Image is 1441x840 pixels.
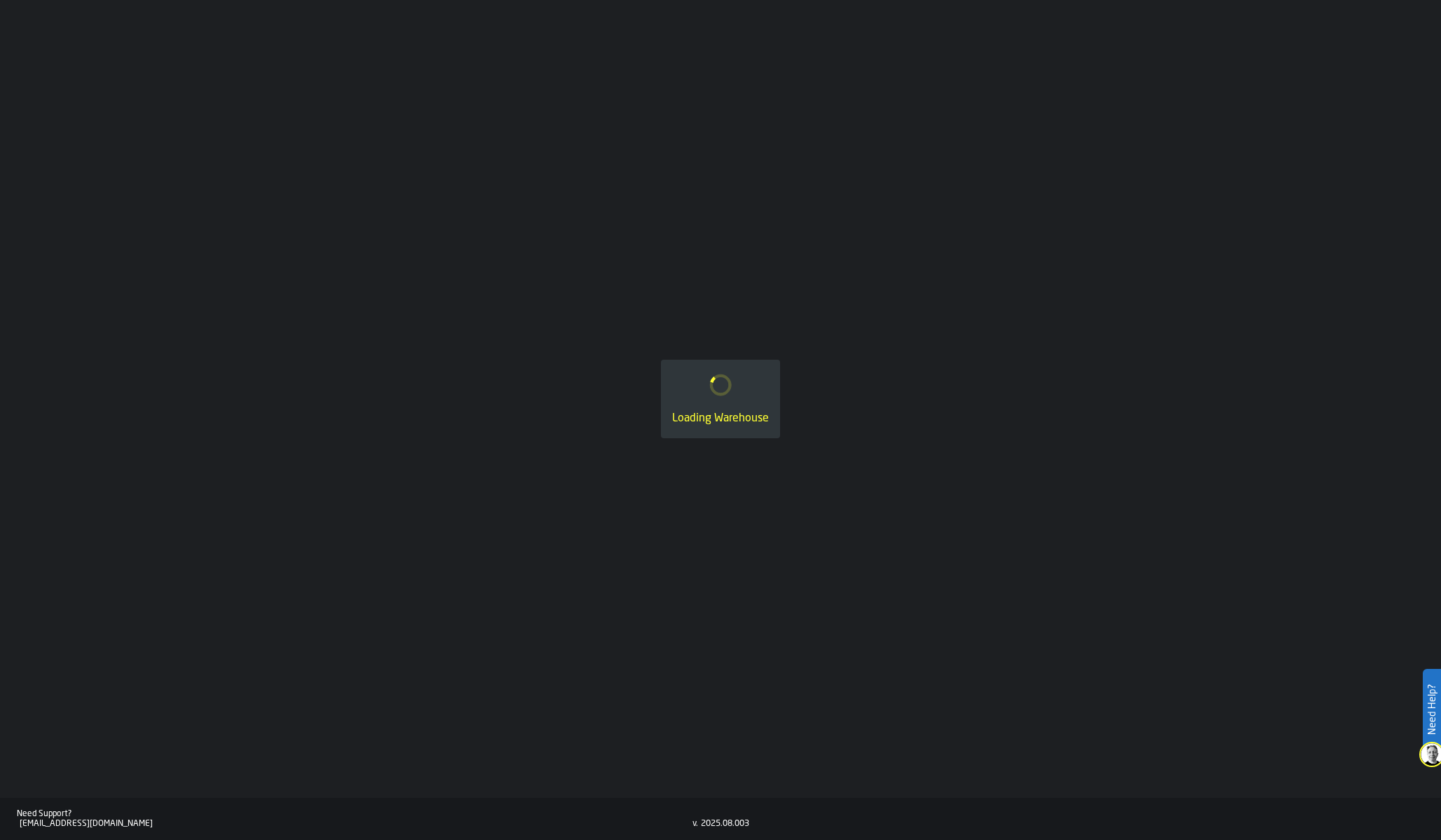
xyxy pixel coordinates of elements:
div: v. [692,819,698,829]
div: Loading Warehouse [672,410,769,427]
label: Need Help? [1424,670,1440,749]
a: Need Support?[EMAIL_ADDRESS][DOMAIN_NAME] [17,809,692,829]
div: 2025.08.003 [701,819,749,829]
div: Need Support? [17,809,692,819]
div: [EMAIL_ADDRESS][DOMAIN_NAME] [20,819,692,829]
